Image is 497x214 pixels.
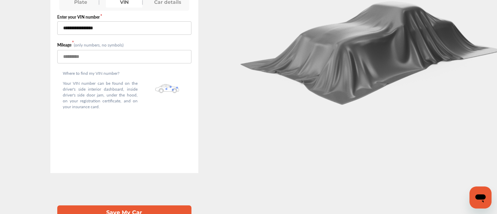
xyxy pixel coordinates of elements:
[57,42,74,48] label: Mileage
[57,14,191,20] label: Enter your VIN number
[63,80,138,110] p: Your VIN number can be found on the driver's side interior dashboard, inside driver's side door j...
[63,70,138,76] p: Where to find my VIN number?
[155,84,179,93] img: olbwX0zPblBWoAAAAASUVORK5CYII=
[469,186,491,208] iframe: Button to launch messaging window
[74,42,123,48] small: (only numbers, no symbols)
